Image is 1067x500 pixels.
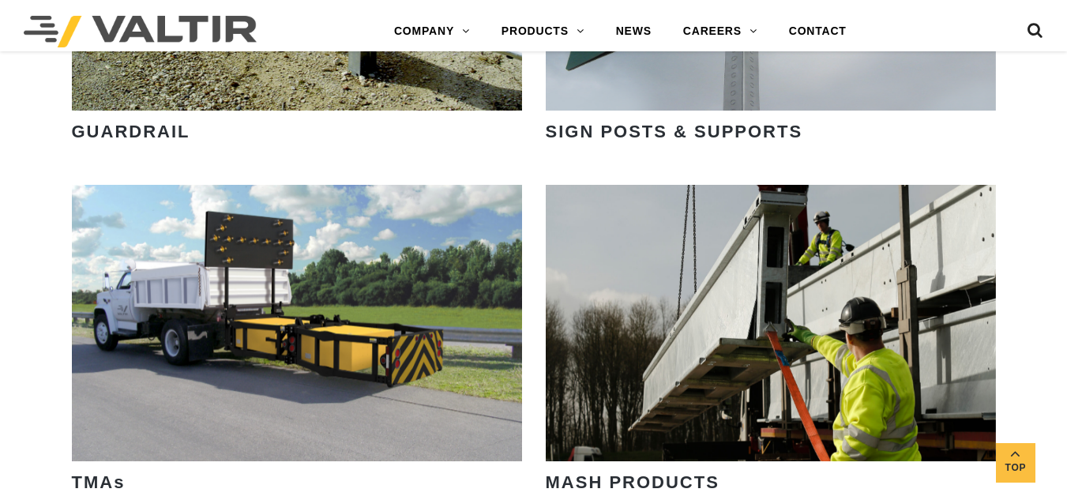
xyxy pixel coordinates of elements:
a: CAREERS [667,16,773,47]
strong: GUARDRAIL [72,122,190,141]
img: Valtir [24,16,257,47]
span: Top [996,459,1035,477]
strong: SIGN POSTS & SUPPORTS [546,122,803,141]
strong: TMAs [72,472,126,492]
a: PRODUCTS [486,16,600,47]
a: NEWS [600,16,667,47]
a: CONTACT [773,16,862,47]
a: COMPANY [378,16,486,47]
strong: MASH PRODUCTS [546,472,719,492]
a: Top [996,443,1035,483]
